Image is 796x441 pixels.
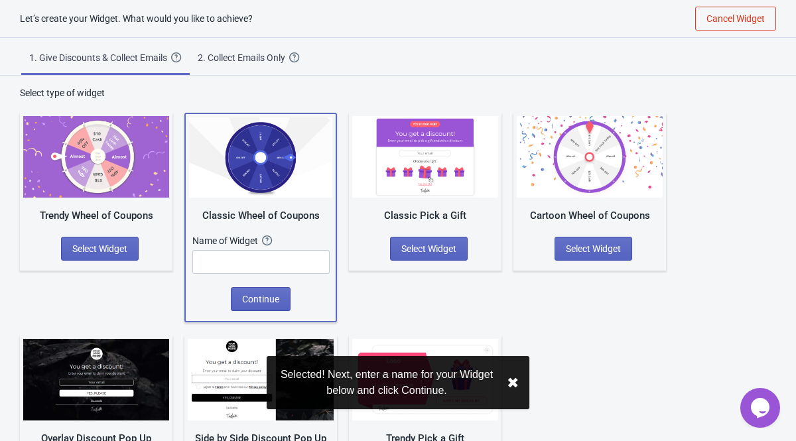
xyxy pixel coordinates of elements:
img: cartoon_game.jpg [517,116,663,198]
button: Select Widget [555,237,632,261]
span: Cancel Widget [706,13,765,24]
span: Select Widget [401,243,456,254]
div: Name of Widget [192,234,262,247]
button: close [507,375,519,391]
div: Trendy Wheel of Coupons [23,208,169,223]
div: 2. Collect Emails Only [198,51,289,64]
div: Selected! Next, enter a name for your Widget below and click Continue. [277,367,496,399]
div: Classic Wheel of Coupons [189,208,332,223]
button: Cancel Widget [695,7,776,31]
div: Cartoon Wheel of Coupons [517,208,663,223]
img: gift_game.jpg [352,116,498,198]
span: Continue [242,294,279,304]
img: full_screen_popup.jpg [23,339,169,420]
iframe: chat widget [740,388,783,428]
button: Select Widget [390,237,468,261]
div: Select type of widget [20,86,776,99]
button: Continue [231,287,291,311]
div: Classic Pick a Gift [352,208,498,223]
img: gift_game_v2.jpg [352,339,498,420]
span: Select Widget [72,243,127,254]
button: Select Widget [61,237,139,261]
img: regular_popup.jpg [188,339,334,420]
span: Select Widget [566,243,621,254]
img: trendy_game.png [23,116,169,198]
img: classic_game.jpg [189,117,332,198]
div: 1. Give Discounts & Collect Emails [29,51,171,64]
